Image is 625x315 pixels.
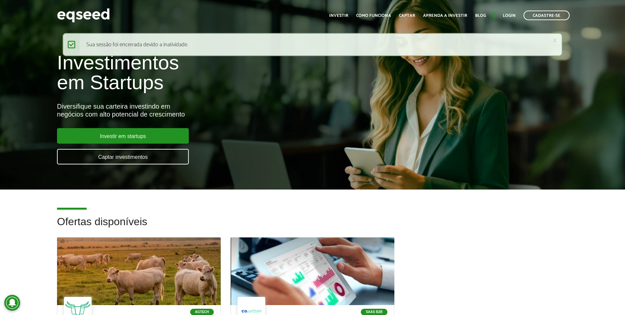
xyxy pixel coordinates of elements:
[356,14,391,18] a: Como funciona
[57,216,568,237] h2: Ofertas disponíveis
[329,14,348,18] a: Investir
[57,102,360,118] div: Diversifique sua carteira investindo em negócios com alto potencial de crescimento
[423,14,467,18] a: Aprenda a investir
[57,53,360,92] h1: Investimentos em Startups
[63,33,563,56] div: Sua sessão foi encerrada devido a inatividade.
[57,128,189,144] a: Investir em startups
[475,14,486,18] a: Blog
[399,14,415,18] a: Captar
[57,7,110,24] img: EqSeed
[57,149,189,164] a: Captar investimentos
[503,14,516,18] a: Login
[553,37,557,44] a: ×
[524,11,570,20] a: Cadastre-se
